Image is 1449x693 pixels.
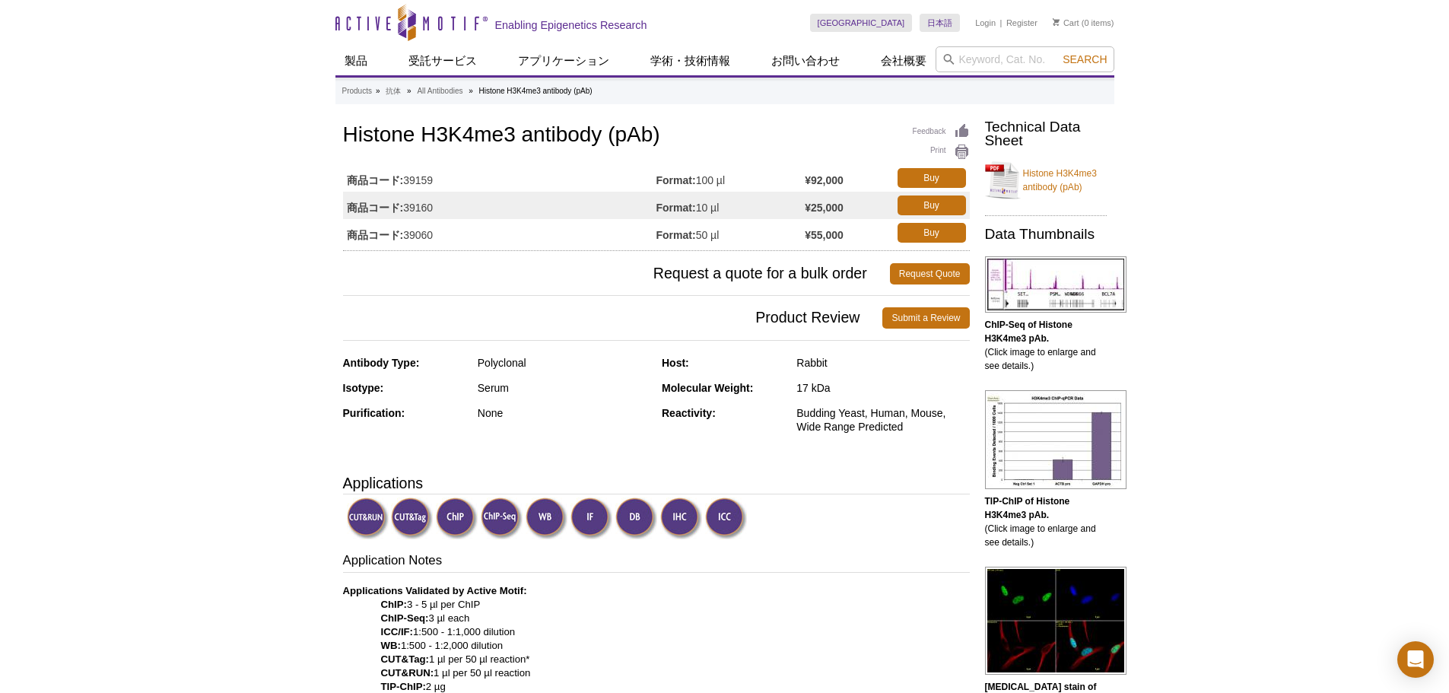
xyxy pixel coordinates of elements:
td: 50 µl [656,219,806,246]
a: Feedback [913,123,970,140]
img: Immunofluorescence Validated [570,497,612,539]
input: Keyword, Cat. No. [936,46,1114,72]
img: CUT&Tag Validated [391,497,433,539]
img: Western Blot Validated [526,497,567,539]
strong: 商品コード: [347,201,404,215]
td: 39160 [343,192,656,219]
strong: Format: [656,173,696,187]
strong: ¥25,000 [805,201,844,215]
span: Product Review [343,307,883,329]
li: » [376,87,380,95]
strong: Isotype: [343,382,384,394]
a: お問い合わせ [762,46,849,75]
a: Print [913,144,970,161]
img: Histone H3K4me3 antibody (pAb) tested by immunofluorescence. [985,567,1126,675]
span: Request a quote for a bulk order [343,263,890,285]
strong: Purification: [343,407,405,419]
button: Search [1058,52,1111,66]
div: Rabbit [796,356,969,370]
img: Immunocytochemistry Validated [705,497,747,539]
span: Search [1063,53,1107,65]
h3: Applications [343,472,970,494]
strong: Format: [656,201,696,215]
b: TIP-ChIP of Histone H3K4me3 pAb. [985,496,1070,520]
strong: 商品コード: [347,173,404,187]
a: 学術・技術情報 [641,46,739,75]
strong: Antibody Type: [343,357,420,369]
a: Register [1006,17,1037,28]
img: Histone H3K4me3 antibody (pAb) tested by ChIP-Seq. [985,256,1126,313]
strong: Reactivity: [662,407,716,419]
div: Polyclonal [478,356,650,370]
a: Buy [898,196,966,215]
img: ChIP Validated [436,497,478,539]
div: None [478,406,650,420]
td: 39159 [343,164,656,192]
a: 会社概要 [872,46,936,75]
img: Your Cart [1053,18,1060,26]
li: | [1000,14,1003,32]
a: All Antibodies [417,84,462,98]
p: (Click image to enlarge and see details.) [985,494,1107,549]
div: Budding Yeast, Human, Mouse, Wide Range Predicted [796,406,969,434]
img: Immunohistochemistry Validated [660,497,702,539]
li: (0 items) [1053,14,1114,32]
strong: ChIP-Seq: [381,612,429,624]
td: 39060 [343,219,656,246]
li: » [469,87,473,95]
li: » [407,87,412,95]
a: 受託サービス [399,46,486,75]
strong: TIP-ChIP: [381,681,426,692]
strong: CUT&Tag: [381,653,429,665]
img: Dot Blot Validated [615,497,657,539]
strong: Host: [662,357,689,369]
a: Histone H3K4me3 antibody (pAb) [985,157,1107,203]
strong: ¥92,000 [805,173,844,187]
a: Login [975,17,996,28]
img: Histone H3K4me3 antibody (pAb) tested by TIP-ChIP. [985,390,1126,489]
h3: Application Notes [343,552,970,573]
a: Cart [1053,17,1079,28]
a: アプリケーション [509,46,618,75]
a: Buy [898,168,966,188]
h2: Enabling Epigenetics Research [495,18,647,32]
div: 17 kDa [796,381,969,395]
a: 日本語 [920,14,960,32]
div: Open Intercom Messenger [1397,641,1434,678]
b: ChIP-Seq of Histone H3K4me3 pAb. [985,319,1072,344]
div: Serum [478,381,650,395]
strong: WB: [381,640,401,651]
a: Products [342,84,372,98]
a: Buy [898,223,966,243]
p: (Click image to enlarge and see details.) [985,318,1107,373]
a: [GEOGRAPHIC_DATA] [810,14,913,32]
strong: Molecular Weight: [662,382,753,394]
a: Submit a Review [882,307,969,329]
strong: ChIP: [381,599,407,610]
strong: 商品コード: [347,228,404,242]
strong: CUT&RUN: [381,667,434,679]
strong: ICC/IF: [381,626,414,637]
a: 抗体 [386,84,401,98]
strong: ¥55,000 [805,228,844,242]
a: 製品 [335,46,377,75]
b: Applications Validated by Active Motif: [343,585,527,596]
td: 100 µl [656,164,806,192]
img: CUT&RUN Validated [347,497,389,539]
strong: Format: [656,228,696,242]
li: Histone H3K4me3 antibody (pAb) [479,87,593,95]
h1: Histone H3K4me3 antibody (pAb) [343,123,970,149]
h2: Data Thumbnails [985,227,1107,241]
td: 10 µl [656,192,806,219]
a: Request Quote [890,263,970,285]
h2: Technical Data Sheet [985,120,1107,148]
img: ChIP-Seq Validated [481,497,523,539]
